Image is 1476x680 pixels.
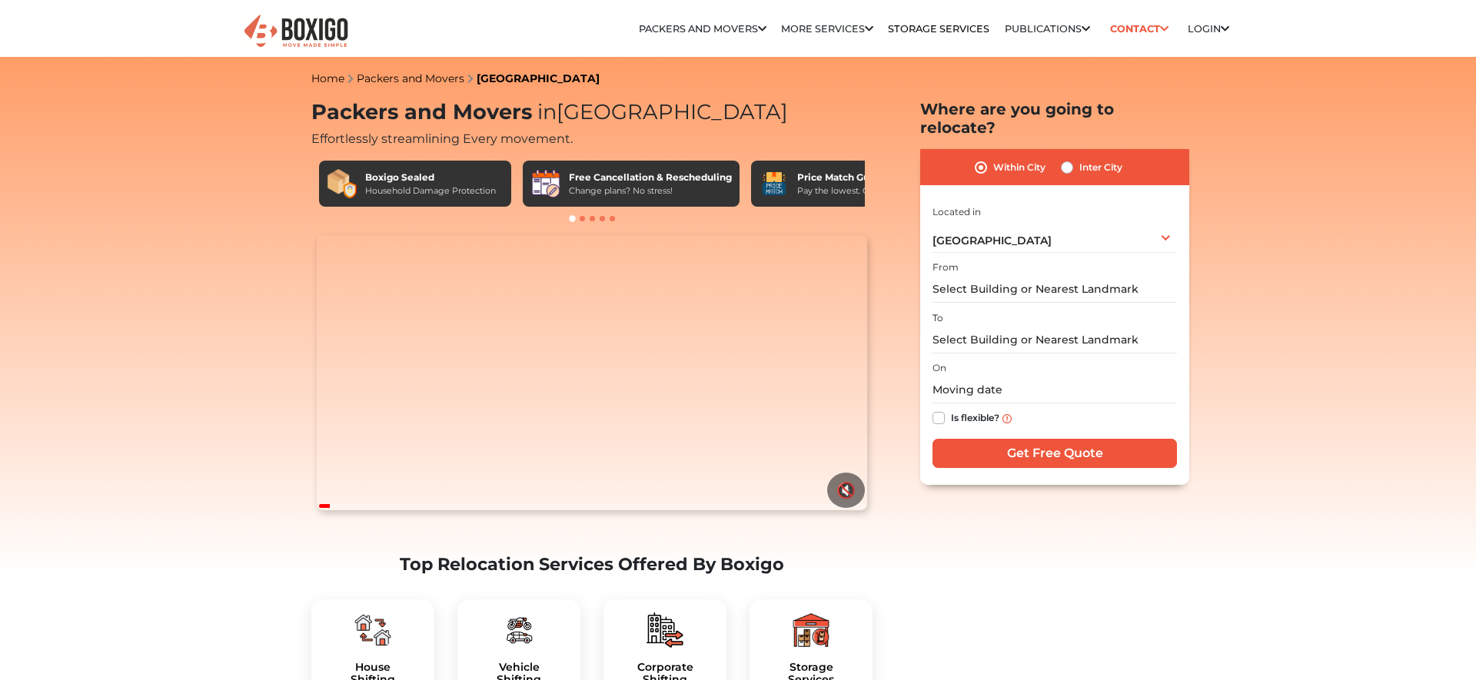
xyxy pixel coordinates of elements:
[639,23,766,35] a: Packers and Movers
[311,71,344,85] a: Home
[647,612,683,648] img: boxigo_packers_and_movers_plan
[951,409,999,425] label: Is flexible?
[932,439,1177,468] input: Get Free Quote
[797,171,914,184] div: Price Match Guarantee
[932,205,981,219] label: Located in
[1105,17,1173,41] a: Contact
[932,361,946,375] label: On
[530,168,561,199] img: Free Cancellation & Rescheduling
[311,131,573,146] span: Effortlessly streamlining Every movement.
[537,99,557,124] span: in
[920,100,1189,137] h2: Where are you going to relocate?
[993,158,1045,177] label: Within City
[797,184,914,197] div: Pay the lowest. Guaranteed!
[1005,23,1090,35] a: Publications
[477,71,600,85] a: [GEOGRAPHIC_DATA]
[932,327,1177,353] input: Select Building or Nearest Landmark
[888,23,989,35] a: Storage Services
[365,171,496,184] div: Boxigo Sealed
[1079,158,1122,177] label: Inter City
[1002,414,1012,423] img: info
[569,184,732,197] div: Change plans? No stress!
[317,235,866,510] video: Your browser does not support the video tag.
[500,612,537,648] img: boxigo_packers_and_movers_plan
[1188,23,1229,35] a: Login
[793,612,829,648] img: boxigo_packers_and_movers_plan
[357,71,464,85] a: Packers and Movers
[532,99,788,124] span: [GEOGRAPHIC_DATA]
[759,168,790,199] img: Price Match Guarantee
[311,554,873,575] h2: Top Relocation Services Offered By Boxigo
[365,184,496,197] div: Household Damage Protection
[242,13,350,51] img: Boxigo
[354,612,391,648] img: boxigo_packers_and_movers_plan
[932,376,1177,403] input: Moving date
[311,100,873,125] h1: Packers and Movers
[827,473,865,508] button: 🔇
[781,23,873,35] a: More services
[327,168,357,199] img: Boxigo Sealed
[932,276,1177,303] input: Select Building or Nearest Landmark
[569,171,732,184] div: Free Cancellation & Rescheduling
[932,311,943,325] label: To
[932,234,1052,247] span: [GEOGRAPHIC_DATA]
[932,260,959,274] label: From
